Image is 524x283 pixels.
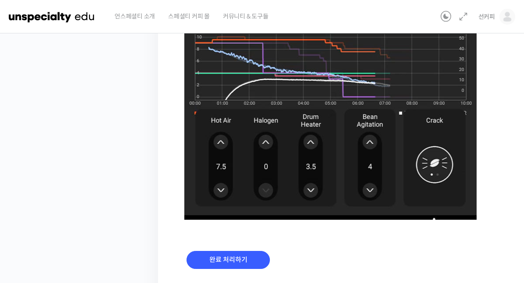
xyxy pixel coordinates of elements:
span: 홈 [28,223,33,230]
span: 선커피 [478,13,495,21]
a: 대화 [58,210,113,232]
a: 홈 [3,210,58,232]
span: 설정 [136,223,146,230]
a: 설정 [113,210,169,232]
input: 완료 처리하기 [187,251,270,269]
span: 대화 [80,224,91,231]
